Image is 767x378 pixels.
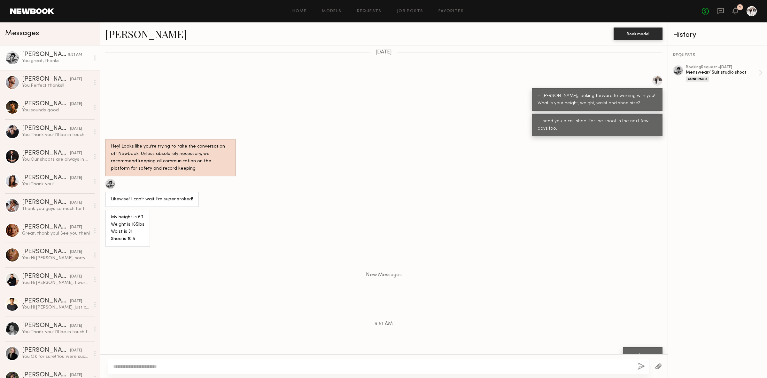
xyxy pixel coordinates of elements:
[322,9,341,13] a: Models
[292,9,307,13] a: Home
[366,272,402,278] span: New Messages
[22,329,90,335] div: You: Thank you! I'll be in touch for future shoots!
[105,27,187,41] a: [PERSON_NAME]
[5,30,39,37] span: Messages
[22,132,90,138] div: You: Thank you! I'll be in touch shortly about [MEDICAL_DATA]
[70,298,82,304] div: [DATE]
[111,214,144,243] div: My height is 6’1 Weight is 165lbs Waist is 31 Shoe is 10.5
[22,280,90,286] div: You: Hi [PERSON_NAME], I work for a men's suit company and we are planning a shoot. Can you pleas...
[70,126,82,132] div: [DATE]
[376,50,392,55] span: [DATE]
[686,65,763,82] a: bookingRequest •[DATE]Menswear/ Suit studio shootConfirmed
[70,224,82,230] div: [DATE]
[111,196,193,203] div: Likewise! I can’t wait I’m super stoked!
[22,224,70,230] div: [PERSON_NAME]
[614,28,662,40] button: Book model
[673,53,763,58] div: REQUESTS
[70,101,82,107] div: [DATE]
[629,351,657,359] div: great, thanks
[22,83,90,89] div: You: Perfect thanks!!
[614,31,662,36] a: Book model
[22,76,70,83] div: [PERSON_NAME]
[70,249,82,255] div: [DATE]
[22,107,90,113] div: You: sounds good
[22,157,90,163] div: You: Our shoots are always in SoCal so SoCal is ideal but if their rate is reasonable and they ca...
[673,31,763,39] div: History
[375,321,393,327] span: 9:51 AM
[22,150,70,157] div: [PERSON_NAME]
[22,323,70,329] div: [PERSON_NAME]
[538,92,657,107] div: Hi [PERSON_NAME], looking forward to working with you! What is your height, weight, waist and sho...
[22,101,70,107] div: [PERSON_NAME]
[22,255,90,261] div: You: Hi [PERSON_NAME], sorry I forgot to cancel the booking after the product fitting did not wor...
[22,298,70,304] div: [PERSON_NAME]
[70,150,82,157] div: [DATE]
[22,273,70,280] div: [PERSON_NAME]
[70,348,82,354] div: [DATE]
[68,52,82,58] div: 9:51 AM
[70,175,82,181] div: [DATE]
[686,65,759,69] div: booking Request • [DATE]
[111,143,230,173] div: Hey! Looks like you’re trying to take the conversation off Newbook. Unless absolutely necessary, ...
[22,249,70,255] div: [PERSON_NAME]
[22,206,90,212] div: Thank you guys so much for having me. Was such a fun day!
[70,323,82,329] div: [DATE]
[397,9,423,13] a: Job Posts
[22,199,70,206] div: [PERSON_NAME]
[70,76,82,83] div: [DATE]
[22,230,90,237] div: Great, thank you! See you then!
[686,69,759,76] div: Menswear/ Suit studio shoot
[22,304,90,310] div: You: Hi [PERSON_NAME], just checking in to see if you got my message about our prom shoot, we'd l...
[22,354,90,360] div: You: OK for sure! You were such a professional, it was wonderful to work with you!
[357,9,382,13] a: Requests
[22,125,70,132] div: [PERSON_NAME]
[22,52,68,58] div: [PERSON_NAME]
[22,58,90,64] div: You: great, thanks
[22,347,70,354] div: [PERSON_NAME]
[70,200,82,206] div: [DATE]
[70,274,82,280] div: [DATE]
[438,9,464,13] a: Favorites
[22,175,70,181] div: [PERSON_NAME]
[686,76,709,82] div: Confirmed
[22,181,90,187] div: You: Thank you!!
[538,118,657,133] div: I'll send you a call sheet for the shoot in the next few days too.
[739,6,741,9] div: 1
